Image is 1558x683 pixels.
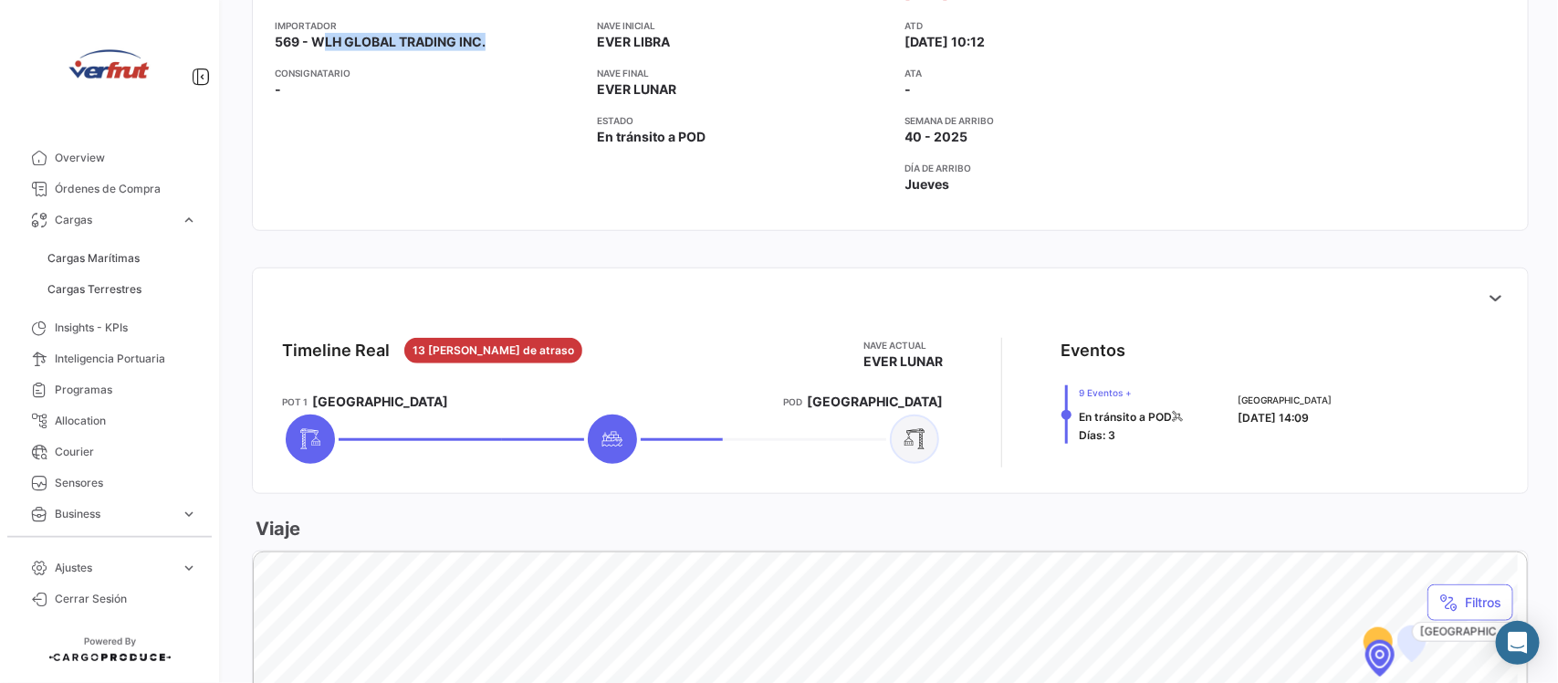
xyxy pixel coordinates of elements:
app-card-info-title: POD [783,394,802,409]
div: Timeline Real [282,338,390,363]
span: Cerrar Sesión [55,591,197,607]
span: Business [55,506,173,522]
span: EVER LIBRA [597,33,670,51]
img: verfrut.png [64,22,155,113]
span: Insights - KPIs [55,320,197,336]
app-card-info-title: Consignatario [275,66,582,80]
span: Jueves [905,175,950,194]
span: Órdenes de Compra [55,181,197,197]
h3: Viaje [252,516,300,541]
a: Insights - KPIs [15,312,204,343]
span: 13 [PERSON_NAME] de atraso [413,342,574,359]
span: EVER LUNAR [863,352,943,371]
a: Sensores [15,468,204,499]
span: Cargas Terrestres [47,281,141,298]
span: Overview [55,150,197,166]
span: 9 Eventos + [1079,385,1183,400]
span: En tránsito a POD [1079,410,1172,424]
a: Overview [15,142,204,173]
div: Map marker [1365,640,1395,677]
app-card-info-title: ATA [905,66,1198,80]
span: EVER LUNAR [597,80,676,99]
span: Inteligencia Portuaria [55,351,197,367]
button: Filtros [1427,584,1513,621]
a: Allocation [15,405,204,436]
span: expand_more [181,506,197,522]
div: Abrir Intercom Messenger [1496,621,1540,665]
span: Allocation [55,413,197,429]
app-card-info-title: Día de Arribo [905,161,1198,175]
span: [DATE] 14:09 [1238,411,1309,425]
app-card-info-title: Importador [275,18,582,33]
a: Inteligencia Portuaria [15,343,204,374]
span: Courier [55,444,197,460]
a: Courier [15,436,204,468]
span: Días: 3 [1079,428,1115,442]
span: - [275,80,281,99]
span: expand_more [181,560,197,576]
a: Cargas Terrestres [40,276,204,303]
span: Cargas Marítimas [47,250,140,267]
span: Ajustes [55,560,173,576]
a: Cargas Marítimas [40,245,204,272]
app-card-info-title: ATD [905,18,1198,33]
span: [GEOGRAPHIC_DATA] [312,393,448,411]
app-card-info-title: Estado [597,113,890,128]
span: expand_more [181,212,197,228]
app-card-info-title: Nave actual [863,338,943,352]
span: 569 - WLH GLOBAL TRADING INC. [275,33,486,51]
span: En tránsito a POD [597,128,706,146]
span: Programas [55,382,197,398]
app-card-info-title: Nave final [597,66,890,80]
span: 40 - 2025 [905,128,968,146]
span: [GEOGRAPHIC_DATA] [1238,393,1332,407]
span: [GEOGRAPHIC_DATA] [807,393,943,411]
a: Órdenes de Compra [15,173,204,205]
a: Programas [15,374,204,405]
div: Eventos [1061,338,1125,363]
app-card-info-title: POT 1 [282,394,308,409]
span: [GEOGRAPHIC_DATA]: [1420,624,1538,640]
app-card-info-title: Semana de Arribo [905,113,1198,128]
app-card-info-title: Nave inicial [597,18,890,33]
span: Sensores [55,475,197,491]
span: [DATE] 10:12 [905,33,986,51]
span: - [905,80,912,99]
span: Cargas [55,212,173,228]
